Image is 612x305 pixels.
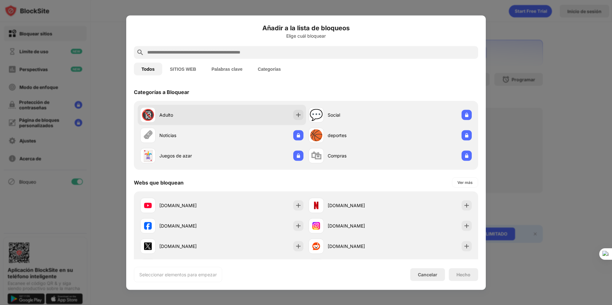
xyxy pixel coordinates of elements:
[328,133,346,138] font: deportes
[204,62,250,75] button: Palabras clave
[418,272,437,277] font: Cancelar
[457,180,473,185] font: Ver más
[159,223,197,229] font: [DOMAIN_NAME]
[311,149,322,162] font: 🛍
[211,66,242,71] font: Palabras clave
[456,272,470,277] font: Hecho
[142,66,155,71] font: Todos
[134,89,189,95] font: Categorías a Bloquear
[170,66,196,71] font: SITIOS WEB
[328,203,365,208] font: [DOMAIN_NAME]
[312,201,320,209] img: favicons
[159,133,176,138] font: Noticias
[159,112,173,118] font: Adulto
[159,203,197,208] font: [DOMAIN_NAME]
[159,243,197,249] font: [DOMAIN_NAME]
[144,222,152,229] img: favicons
[144,242,152,250] img: favicons
[286,33,326,38] font: Elige cuál bloquear
[141,108,155,121] font: 🔞
[144,201,152,209] img: favicons
[328,243,365,249] font: [DOMAIN_NAME]
[310,108,323,121] font: 💬
[310,128,323,142] font: 🏀
[262,24,350,32] font: Añadir a la lista de bloqueos
[328,112,340,118] font: Social
[159,153,192,158] font: Juegos de azar
[134,179,184,185] font: Webs que bloquean
[134,62,162,75] button: Todos
[136,48,144,56] img: search.svg
[328,153,346,158] font: Compras
[312,242,320,250] img: favicons
[162,62,204,75] button: SITIOS WEB
[258,66,281,71] font: Categorías
[141,149,155,162] font: 🃏
[312,222,320,229] img: favicons
[142,128,153,142] font: 🗞
[328,223,365,229] font: [DOMAIN_NAME]
[250,62,288,75] button: Categorías
[139,272,217,277] font: Seleccionar elementos para empezar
